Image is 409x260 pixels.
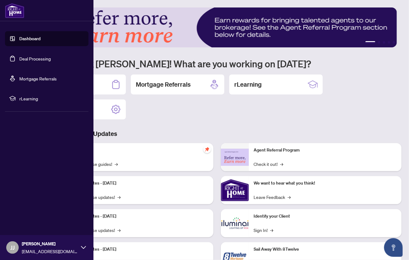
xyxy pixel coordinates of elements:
[270,227,273,234] span: →
[32,7,397,47] img: Slide 0
[384,238,403,257] button: Open asap
[234,80,262,89] h2: rLearning
[254,180,397,187] p: We want to hear what you think!
[365,41,375,44] button: 1
[32,129,402,138] h3: Brokerage & Industry Updates
[117,227,121,234] span: →
[254,161,283,167] a: Check it out!→
[254,213,397,220] p: Identify your Client
[65,246,208,253] p: Platform Updates - [DATE]
[254,194,291,200] a: Leave Feedback→
[10,243,15,252] span: JJ
[65,213,208,220] p: Platform Updates - [DATE]
[254,147,397,154] p: Agent Referral Program
[388,41,390,44] button: 4
[280,161,283,167] span: →
[254,227,273,234] a: Sign In!→
[383,41,385,44] button: 3
[393,41,395,44] button: 5
[22,248,78,255] span: [EMAIL_ADDRESS][DOMAIN_NAME]
[117,194,121,200] span: →
[221,209,249,237] img: Identify your Client
[65,180,208,187] p: Platform Updates - [DATE]
[32,58,402,70] h1: Welcome back [PERSON_NAME]! What are you working on [DATE]?
[221,149,249,166] img: Agent Referral Program
[5,3,24,18] img: logo
[136,80,191,89] h2: Mortgage Referrals
[65,147,208,154] p: Self-Help
[288,194,291,200] span: →
[378,41,380,44] button: 2
[203,146,211,153] span: pushpin
[115,161,118,167] span: →
[19,76,57,81] a: Mortgage Referrals
[22,240,78,247] span: [PERSON_NAME]
[19,95,84,102] span: rLearning
[19,56,51,61] a: Deal Processing
[254,246,397,253] p: Sail Away With 8Twelve
[19,36,40,41] a: Dashboard
[221,176,249,204] img: We want to hear what you think!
